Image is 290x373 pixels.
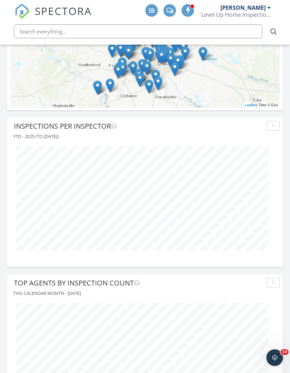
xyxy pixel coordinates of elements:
span: SPECTORA [35,3,92,18]
iframe: Intercom live chat [266,349,283,366]
div: Top Agents by Inspection Count [14,278,264,288]
a: SPECTORA [15,9,92,24]
span: 10 [281,349,289,355]
input: Search everything... [14,24,262,38]
div: Inspections Per Inspector [14,121,264,131]
div: | Tiles © Esri [243,102,280,108]
img: The Best Home Inspection Software - Spectora [15,3,30,19]
div: [PERSON_NAME] [220,4,266,11]
a: Leaflet [245,103,256,107]
div: Level Up Home Inspections [201,11,271,18]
